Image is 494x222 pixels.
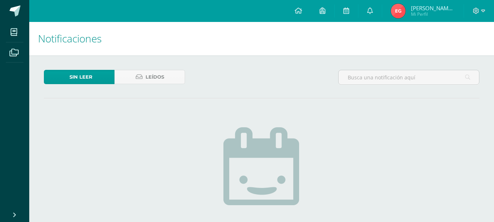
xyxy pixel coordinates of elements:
span: Leídos [146,70,164,84]
input: Busca una notificación aquí [339,70,479,84]
a: Leídos [114,70,185,84]
span: Mi Perfil [411,11,455,17]
span: Sin leer [69,70,93,84]
a: Sin leer [44,70,114,84]
img: 80b2a2ce82189c13ed95b609bb1b7ae5.png [391,4,406,18]
span: [PERSON_NAME][DATE] [411,4,455,12]
span: Notificaciones [38,31,102,45]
